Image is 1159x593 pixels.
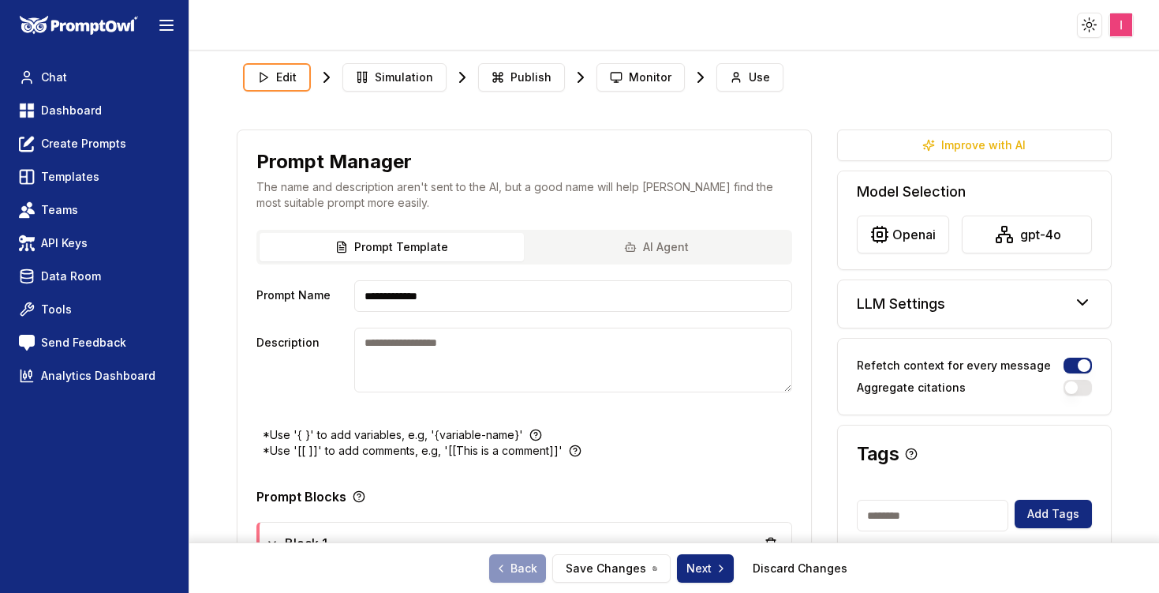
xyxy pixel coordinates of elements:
[263,427,523,443] p: *Use '{ }' to add variables, e.g, '{variable-name}'
[740,554,860,583] button: Discard Changes
[20,16,138,36] img: PromptOwl
[489,554,546,583] a: Back
[13,362,176,390] a: Analytics Dashboard
[243,63,311,92] button: Edit
[510,69,551,85] span: Publish
[1020,225,1061,244] span: gpt-4o
[41,368,155,384] span: Analytics Dashboard
[686,561,727,576] span: Next
[1015,500,1092,528] button: Add Tags
[716,63,783,92] button: Use
[753,561,847,576] a: Discard Changes
[41,169,99,185] span: Templates
[256,280,349,312] label: Prompt Name
[285,534,327,553] span: Block 1
[962,216,1092,253] button: gpt-4o
[41,103,102,118] span: Dashboard
[41,268,101,284] span: Data Room
[857,216,949,253] button: openai
[524,233,788,261] button: AI Agent
[892,225,936,244] span: openai
[256,149,412,175] h1: Prompt Manager
[276,69,297,85] span: Edit
[552,554,671,583] button: Save Changes
[596,63,685,92] button: Monitor
[41,136,126,152] span: Create Prompts
[13,328,176,357] a: Send Feedback
[857,181,1092,203] h5: Model Selection
[13,229,176,257] a: API Keys
[41,202,78,218] span: Teams
[256,328,349,392] label: Description
[256,490,346,503] p: Prompt Blocks
[19,335,35,351] img: feedback
[1110,13,1133,36] img: ACg8ocLcalYY8KTZ0qfGg_JirqB37-qlWKk654G7IdWEKZx1cb7MQQ=s96-c
[478,63,565,92] button: Publish
[13,196,176,224] a: Teams
[749,69,770,85] span: Use
[629,69,671,85] span: Monitor
[342,63,447,92] button: Simulation
[13,63,176,92] a: Chat
[13,129,176,158] a: Create Prompts
[263,443,563,459] p: *Use '[[ ]]' to add comments, e.g, '[[This is a comment]]'
[13,96,176,125] a: Dashboard
[13,295,176,324] a: Tools
[13,163,176,191] a: Templates
[857,445,899,464] h3: Tags
[41,235,88,251] span: API Keys
[256,179,792,211] p: The name and description aren't sent to the AI, but a good name will help [PERSON_NAME] find the ...
[837,129,1112,161] button: Improve with AI
[677,554,734,583] button: Next
[41,69,67,85] span: Chat
[260,233,524,261] button: Prompt Template
[857,382,966,393] label: Aggregate citations
[41,302,72,317] span: Tools
[375,69,433,85] span: Simulation
[857,293,945,315] h5: LLM Settings
[41,335,126,351] span: Send Feedback
[857,360,1051,371] label: Refetch context for every message
[13,262,176,291] a: Data Room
